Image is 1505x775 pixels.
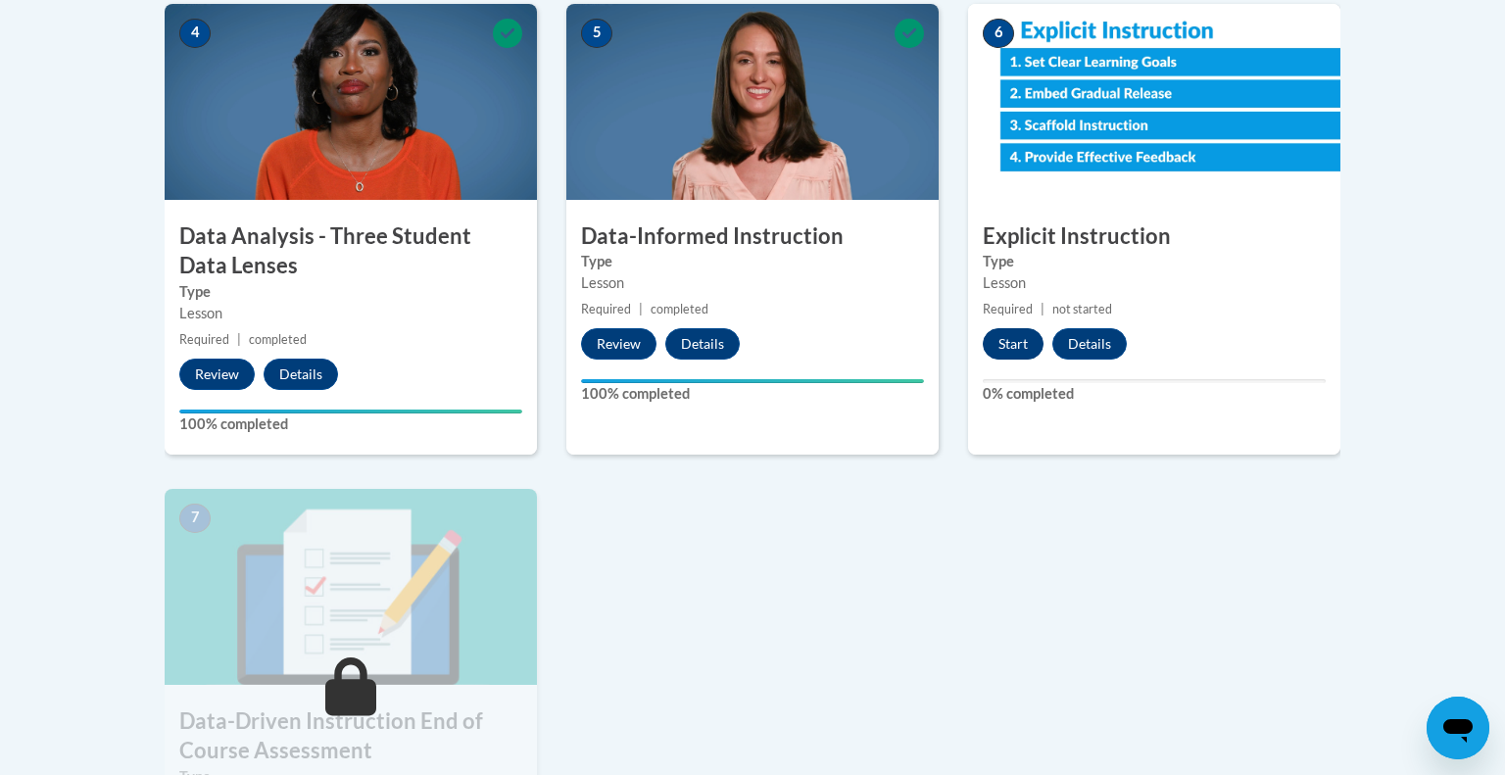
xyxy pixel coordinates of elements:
[968,4,1340,200] img: Course Image
[179,19,211,48] span: 4
[165,706,537,767] h3: Data-Driven Instruction End of Course Assessment
[566,221,939,252] h3: Data-Informed Instruction
[665,328,740,360] button: Details
[1052,302,1112,316] span: not started
[983,328,1044,360] button: Start
[983,383,1326,405] label: 0% completed
[179,410,522,413] div: Your progress
[1041,302,1044,316] span: |
[1052,328,1127,360] button: Details
[581,328,656,360] button: Review
[983,19,1014,48] span: 6
[581,251,924,272] label: Type
[983,302,1033,316] span: Required
[581,379,924,383] div: Your progress
[264,359,338,390] button: Details
[179,413,522,435] label: 100% completed
[179,359,255,390] button: Review
[179,332,229,347] span: Required
[1427,697,1489,759] iframe: Button to launch messaging window
[581,302,631,316] span: Required
[165,4,537,200] img: Course Image
[651,302,708,316] span: completed
[566,4,939,200] img: Course Image
[581,272,924,294] div: Lesson
[639,302,643,316] span: |
[237,332,241,347] span: |
[179,504,211,533] span: 7
[165,221,537,282] h3: Data Analysis - Three Student Data Lenses
[165,489,537,685] img: Course Image
[983,251,1326,272] label: Type
[968,221,1340,252] h3: Explicit Instruction
[179,303,522,324] div: Lesson
[983,272,1326,294] div: Lesson
[179,281,522,303] label: Type
[249,332,307,347] span: completed
[581,19,612,48] span: 5
[581,383,924,405] label: 100% completed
